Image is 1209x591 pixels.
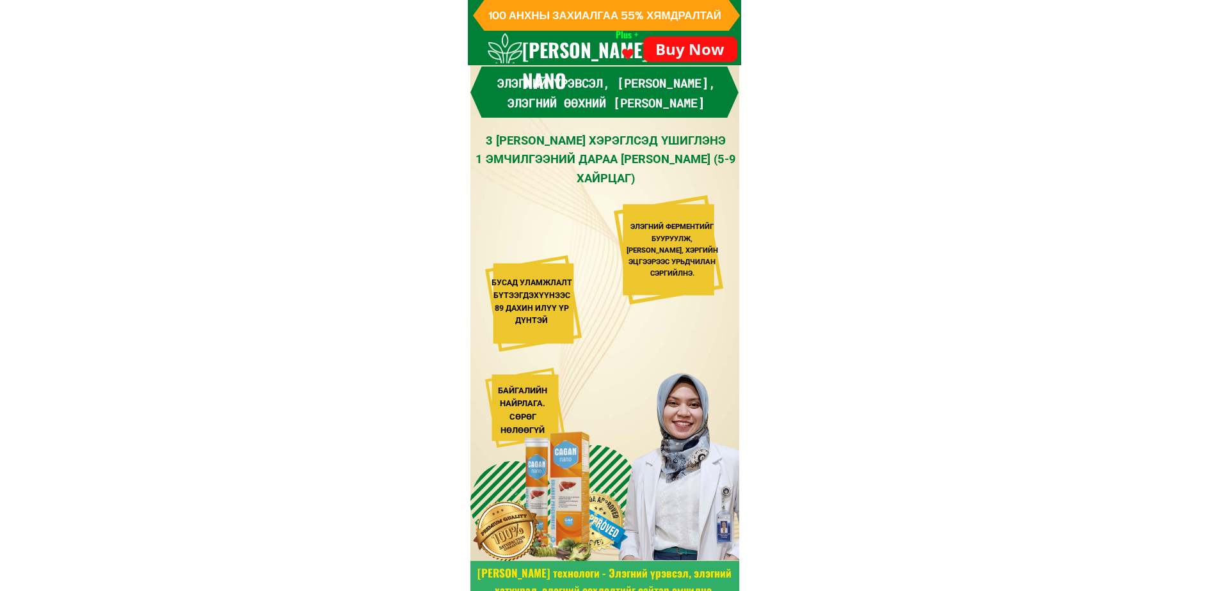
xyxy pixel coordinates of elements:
[488,384,557,437] div: БАЙГАЛИЙН НАЙРЛАГА. СӨРӨГ НӨЛӨӨГҮЙ
[491,277,572,327] div: БУСАД УЛАМЖЛАЛТ БҮТЭЭГДЭХҮҮНЭЭС 89 ДАХИН ИЛҮҮ ҮР ДҮНТЭЙ
[473,131,739,187] div: 3 [PERSON_NAME] ХЭРЭГЛСЭД ҮШИГЛЭНЭ 1 ЭМЧИЛГЭЭНИЙ ДАРАА [PERSON_NAME] (5-9 ХАЙРЦАГ)
[625,221,719,279] div: ЭЛЭГНИЙ ФЕРМЕНТИЙГ БУУРУУЛЖ, [PERSON_NAME], ХЭРГИЙН ЭЦГЭЭРЭЭС УРЬДЧИЛАН СЭРГИЙЛНЭ.
[476,74,737,113] h3: Элэгний үрэвсэл, [PERSON_NAME], элэгний өөхний [PERSON_NAME]
[522,35,664,96] h3: [PERSON_NAME] NANO
[643,36,737,62] p: Buy Now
